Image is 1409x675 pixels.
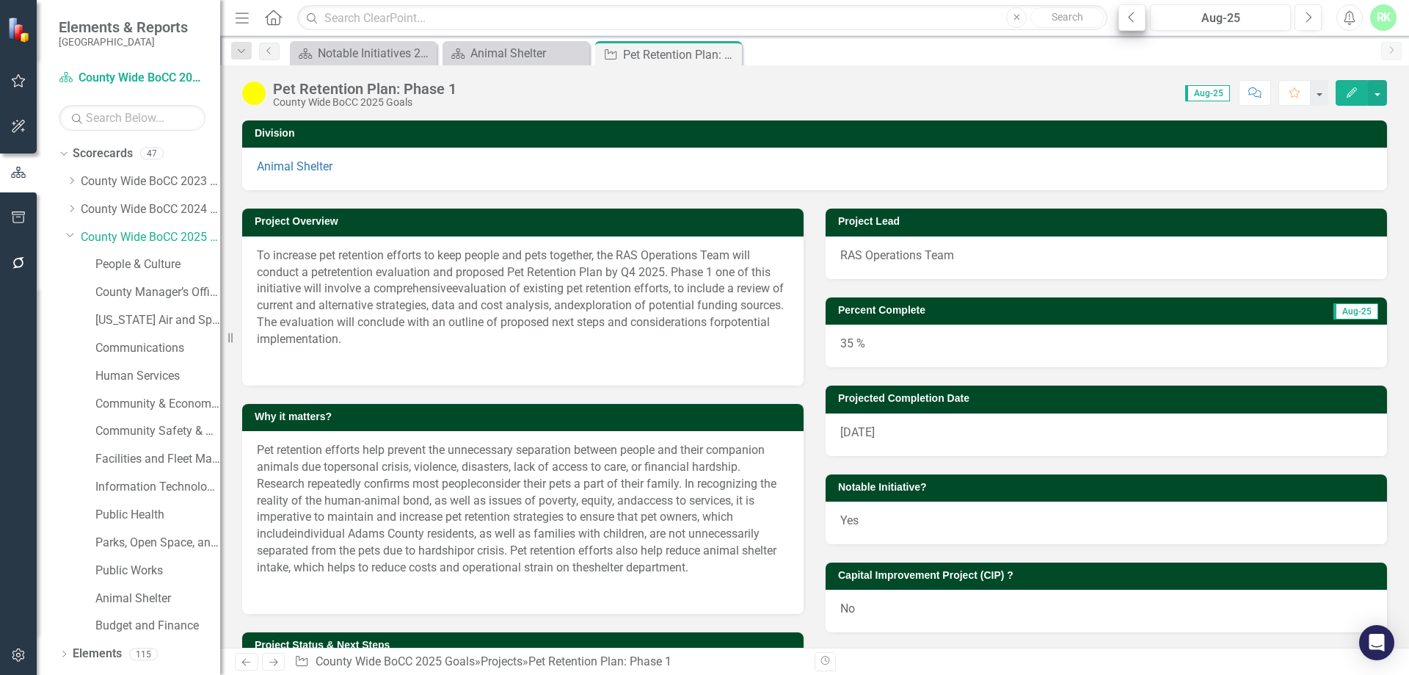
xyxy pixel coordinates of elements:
button: Search [1030,7,1104,28]
img: 10% to 50% [242,82,266,105]
a: County Wide BoCC 2024 Goals [81,201,220,218]
h3: Capital Improvement Project (CIP) ? [838,570,1380,581]
span: individual Adams County residents, as well as families with children, are not unnecessarily separ... [257,527,760,557]
input: Search ClearPoint... [297,5,1107,31]
small: [GEOGRAPHIC_DATA] [59,36,188,48]
div: Notable Initiatives 2023 Report [318,44,433,62]
a: Community & Economic Development [95,396,220,413]
a: Facilities and Fleet Management [95,451,220,468]
div: County Wide BoCC 2025 Goals [273,97,456,108]
span: Yes [840,513,859,527]
a: Public Works [95,563,220,580]
a: Public Health [95,507,220,524]
h3: Notable Initiative? [838,482,1380,493]
a: County Wide BoCC 2025 Goals [59,70,205,87]
a: Animal Shelter [446,44,586,62]
a: People & Culture [95,256,220,273]
h3: Project Lead [838,216,1380,227]
img: ClearPoint Strategy [7,16,34,43]
a: County Wide BoCC 2025 Goals [316,654,475,668]
a: [US_STATE] Air and Space Port [95,312,220,329]
a: Human Services [95,368,220,385]
span: evaluation of existing pet retention efforts, to include a review of current and alternative stra... [257,281,784,312]
div: » » [294,654,804,671]
span: [DATE] [840,425,875,439]
a: Notable Initiatives 2023 Report [294,44,433,62]
a: Animal Shelter [95,591,220,607]
a: Elements [73,646,122,663]
div: Open Intercom Messenger [1359,625,1394,660]
a: Community Safety & Well-Being [95,423,220,440]
div: Aug-25 [1155,10,1286,27]
button: Aug-25 [1150,4,1291,31]
span: Pet retention efforts help prevent the unnecessary separation between people and their companion ... [257,443,765,474]
a: County Wide BoCC 2025 Goals [81,229,220,246]
div: Animal Shelter [470,44,586,62]
span: Aug-25 [1185,85,1230,101]
span: Aug-25 [1333,303,1378,320]
span: Search [1052,11,1083,23]
h3: Project Status & Next Steps [255,640,796,651]
button: RK [1370,4,1397,31]
span: To increase pet retention efforts to keep people and pets together, the RAS Operations Team will ... [257,248,750,279]
h3: Projected Completion Date [838,393,1380,404]
div: Pet Retention Plan: Phase 1 [528,654,671,668]
div: 47 [140,148,164,160]
span: access to services, it is imperative to maintain and increase pet retention strategies to ensure ... [257,494,754,541]
p: ​ [257,248,789,351]
div: Pet Retention Plan: Phase 1 [623,46,738,64]
a: County Manager’s Office [95,284,220,301]
span: No [840,602,855,616]
p: ​ [257,442,789,580]
p: RAS Operations Team [840,248,1372,264]
a: Parks, Open Space, and Cultural Arts [95,535,220,552]
a: Information Technology and Innovation [95,479,220,496]
a: County Wide BoCC 2023 Goals [81,173,220,190]
span: retention evaluation and proposed Pet Retention Plan by Q4 2025. Phase 1 one of this initiative w... [257,265,771,296]
span: consider their pets a part of their family. In recognizing the reality of the human-animal bond, ... [257,477,776,508]
div: 115 [129,648,158,660]
h3: Project Overview [255,216,796,227]
div: Pet Retention Plan: Phase 1 [273,81,456,97]
a: Budget and Finance [95,618,220,635]
a: Scorecards [73,145,133,162]
h3: Why it matters? [255,411,796,422]
span: shelter department. [589,560,688,574]
span: Elements & Reports [59,18,188,36]
span: or crisis. Pet retention efforts also help reduce animal shelter intake, which helps to reduce co... [257,544,776,574]
h3: Division [255,128,1380,139]
div: 35 % [826,325,1387,367]
span: personal crisis, violence, disasters, lack of access to care, or financial hardship. Research rep... [257,460,740,491]
h3: Percent Complete [838,305,1193,316]
input: Search Below... [59,105,205,131]
a: Communications [95,340,220,357]
a: Animal Shelter [257,159,332,173]
a: Projects [481,654,523,668]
